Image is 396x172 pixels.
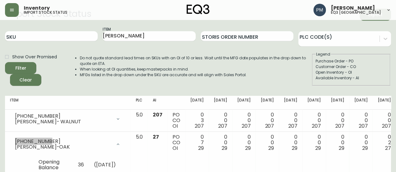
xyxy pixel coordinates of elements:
div: 0 2 [378,134,391,151]
th: AI [148,96,167,110]
span: 207 [242,122,251,130]
span: [PERSON_NAME] [331,6,375,11]
th: Item [5,96,131,110]
div: Filter [15,64,26,72]
th: [DATE] [302,96,326,110]
div: [PHONE_NUMBER] [15,113,112,119]
div: [PHONE_NUMBER] [15,139,112,144]
span: 29 [222,145,227,152]
th: [DATE] [185,96,209,110]
div: 0 0 [284,112,297,129]
span: Clear [15,76,36,84]
span: Inventory [24,6,50,11]
div: [PHONE_NUMBER][PERSON_NAME]-OAK [10,134,126,154]
th: PLC [131,96,148,110]
button: Clear [10,74,41,86]
span: 27 [385,145,391,152]
div: 0 0 [237,112,251,129]
div: 0 0 [284,134,297,151]
div: Open Inventory - OI [316,70,387,75]
div: 0 0 [331,112,344,129]
li: MFGs listed in the drop down under the SKU are accurate and will align with Sales Portal. [80,72,311,78]
th: [DATE] [326,96,349,110]
div: 0 0 [214,134,227,151]
th: [DATE] [279,96,302,110]
span: 29 [339,145,344,152]
img: logo [187,4,210,14]
div: 0 0 [378,112,391,129]
li: When looking at OI quantities, keep masterpacks in mind. [80,66,311,72]
th: [DATE] [232,96,256,110]
div: 0 0 [260,112,274,129]
span: 29 [292,145,297,152]
span: 207 [265,122,274,130]
span: Show Over Promised [12,54,57,60]
h5: eq3 [GEOGRAPHIC_DATA] [331,11,381,14]
div: [PERSON_NAME]-OAK [15,144,112,150]
img: 0a7c5790205149dfd4c0ba0a3a48f705 [313,4,326,16]
div: Available Inventory - AI [316,75,387,81]
td: 5.0 [131,110,148,132]
div: 0 0 [354,112,368,129]
div: 0 0 [307,112,321,129]
span: 207 [335,122,344,130]
div: 0 7 [190,134,204,151]
div: 0 0 [237,134,251,151]
th: [DATE] [349,96,373,110]
div: [PERSON_NAME]- WALNUT [15,119,112,125]
th: [DATE] [255,96,279,110]
span: 207 [382,122,391,130]
div: [PHONE_NUMBER][PERSON_NAME]- WALNUT [10,112,126,126]
span: 207 [218,122,227,130]
h5: import stock status [24,11,67,14]
span: 29 [198,145,204,152]
th: [DATE] [373,96,396,110]
th: [DATE] [209,96,232,110]
div: Customer Order - CO [316,64,387,70]
span: 29 [268,145,274,152]
span: 27 [153,133,159,140]
span: 207 [288,122,297,130]
span: OI [172,122,178,130]
button: Filter [5,62,36,74]
div: 0 0 [214,112,227,129]
span: 29 [245,145,251,152]
legend: Legend [316,52,331,57]
span: 29 [362,145,368,152]
div: 0 0 [354,134,368,151]
div: 0 3 [190,112,204,129]
div: PO CO [172,112,180,129]
div: 0 0 [331,134,344,151]
li: Do not quote standard lead times on SKUs with an OI of 10 or less. Wait until the MFG date popula... [80,55,311,66]
span: 29 [315,145,321,152]
div: 0 0 [260,134,274,151]
div: 0 0 [307,134,321,151]
span: 207 [195,122,204,130]
span: 207 [358,122,368,130]
span: 207 [312,122,321,130]
span: 207 [153,111,162,118]
div: PO CO [172,134,180,151]
div: Purchase Order - PO [316,58,387,64]
span: OI [172,145,178,152]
